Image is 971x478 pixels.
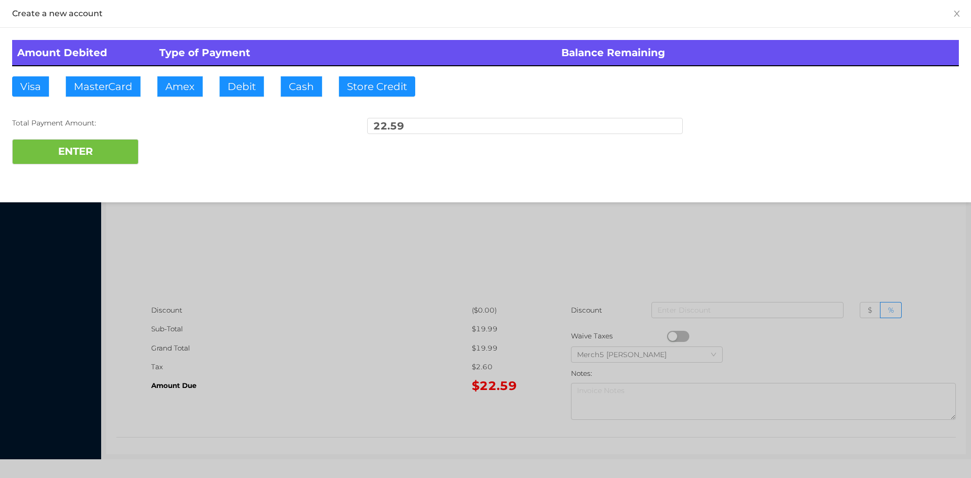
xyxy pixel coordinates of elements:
[281,76,322,97] button: Cash
[154,40,557,66] th: Type of Payment
[219,76,264,97] button: Debit
[12,40,154,66] th: Amount Debited
[12,118,328,128] div: Total Payment Amount:
[12,76,49,97] button: Visa
[66,76,141,97] button: MasterCard
[953,10,961,18] i: icon: close
[12,8,959,19] div: Create a new account
[157,76,203,97] button: Amex
[339,76,415,97] button: Store Credit
[12,139,139,164] button: ENTER
[556,40,959,66] th: Balance Remaining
